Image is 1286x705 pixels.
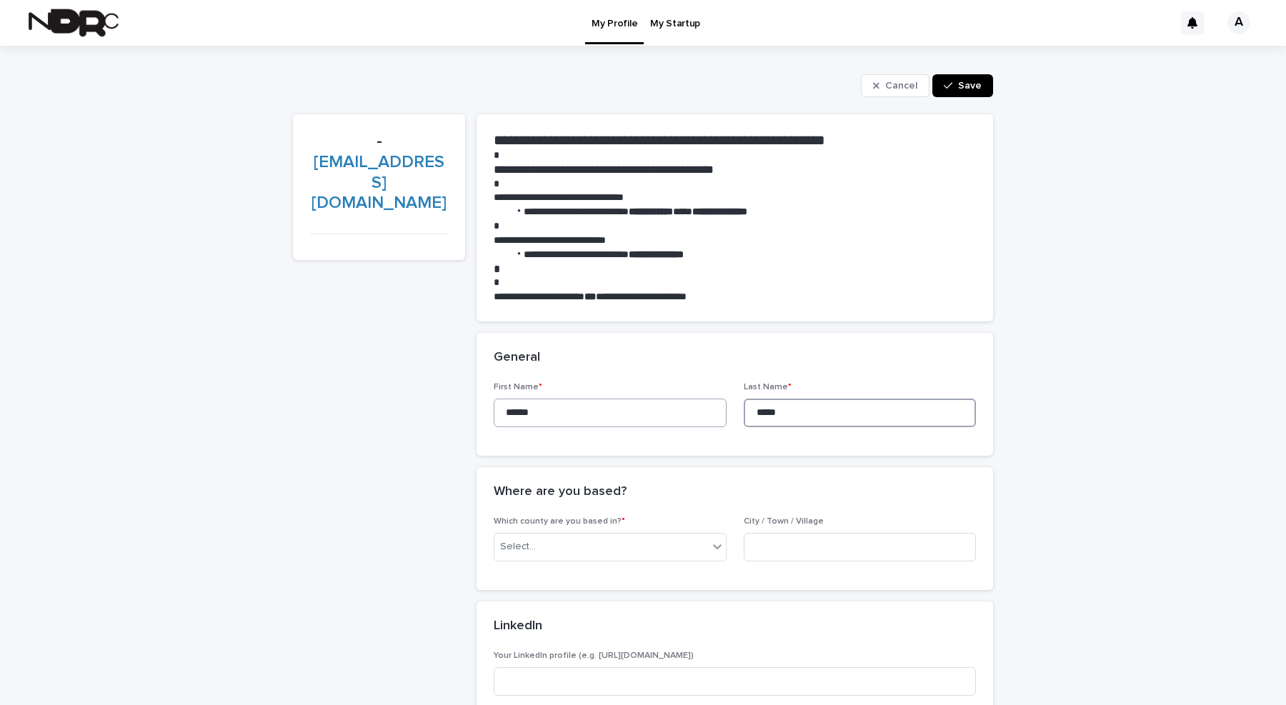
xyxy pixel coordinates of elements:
span: Last Name [744,383,792,391]
span: Your LinkedIn profile (e.g. [URL][DOMAIN_NAME]) [494,651,694,660]
div: A [1227,11,1250,34]
span: Cancel [885,81,917,91]
span: First Name [494,383,542,391]
img: fPh53EbzTSOZ76wyQ5GQ [29,9,119,37]
a: [EMAIL_ADDRESS][DOMAIN_NAME] [311,154,447,212]
button: Save [932,74,993,97]
span: Save [958,81,982,91]
span: Which county are you based in? [494,517,625,526]
h2: LinkedIn [494,619,542,634]
h2: General [494,350,540,366]
button: Cancel [861,74,929,97]
span: City / Town / Village [744,517,824,526]
h2: Where are you based? [494,484,627,500]
div: Select... [500,539,536,554]
p: - [310,131,448,214]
